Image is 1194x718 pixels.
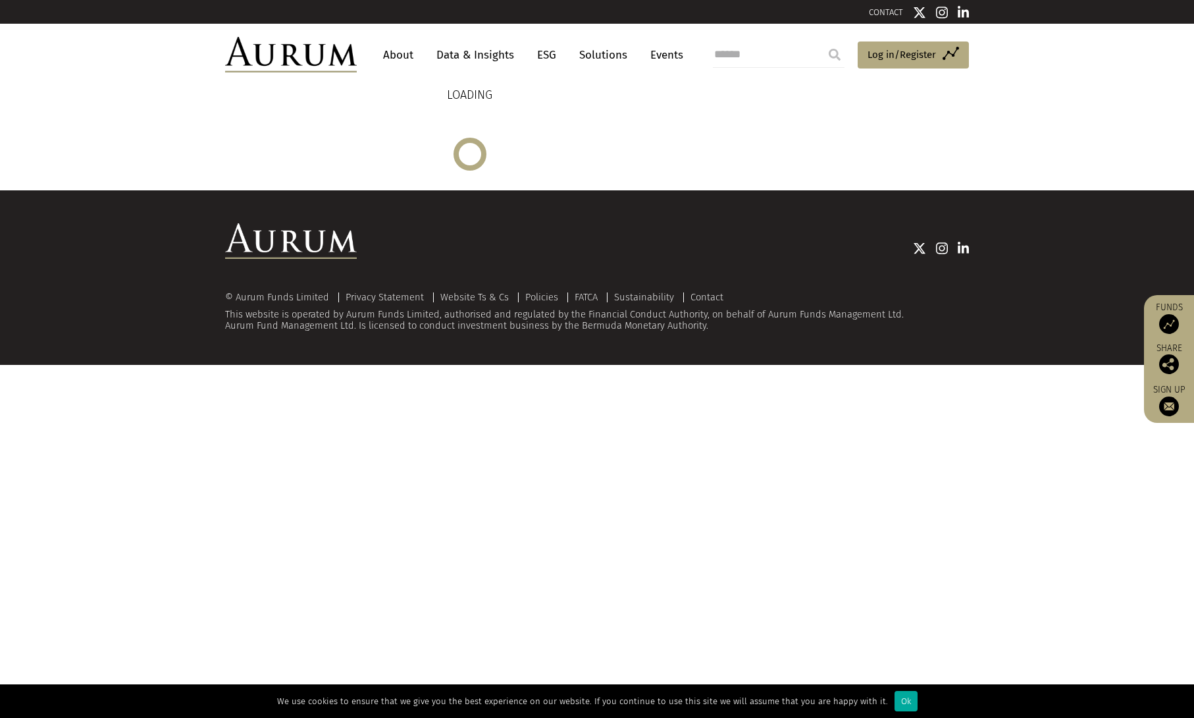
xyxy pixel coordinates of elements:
[644,43,683,67] a: Events
[225,223,357,259] img: Aurum Logo
[346,291,424,303] a: Privacy Statement
[1151,302,1187,334] a: Funds
[1159,314,1179,334] img: Access Funds
[936,242,948,255] img: Instagram icon
[858,41,969,69] a: Log in/Register
[447,86,492,105] p: LOADING
[225,292,336,302] div: © Aurum Funds Limited
[614,291,674,303] a: Sustainability
[958,242,970,255] img: Linkedin icon
[376,43,420,67] a: About
[913,6,926,19] img: Twitter icon
[821,41,848,68] input: Submit
[225,292,969,332] div: This website is operated by Aurum Funds Limited, authorised and regulated by the Financial Conduc...
[1151,344,1187,374] div: Share
[430,43,521,67] a: Data & Insights
[868,47,936,63] span: Log in/Register
[440,291,509,303] a: Website Ts & Cs
[575,291,598,303] a: FATCA
[913,242,926,255] img: Twitter icon
[225,37,357,72] img: Aurum
[1159,354,1179,374] img: Share this post
[936,6,948,19] img: Instagram icon
[525,291,558,303] a: Policies
[531,43,563,67] a: ESG
[690,291,723,303] a: Contact
[573,43,634,67] a: Solutions
[958,6,970,19] img: Linkedin icon
[869,7,903,17] a: CONTACT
